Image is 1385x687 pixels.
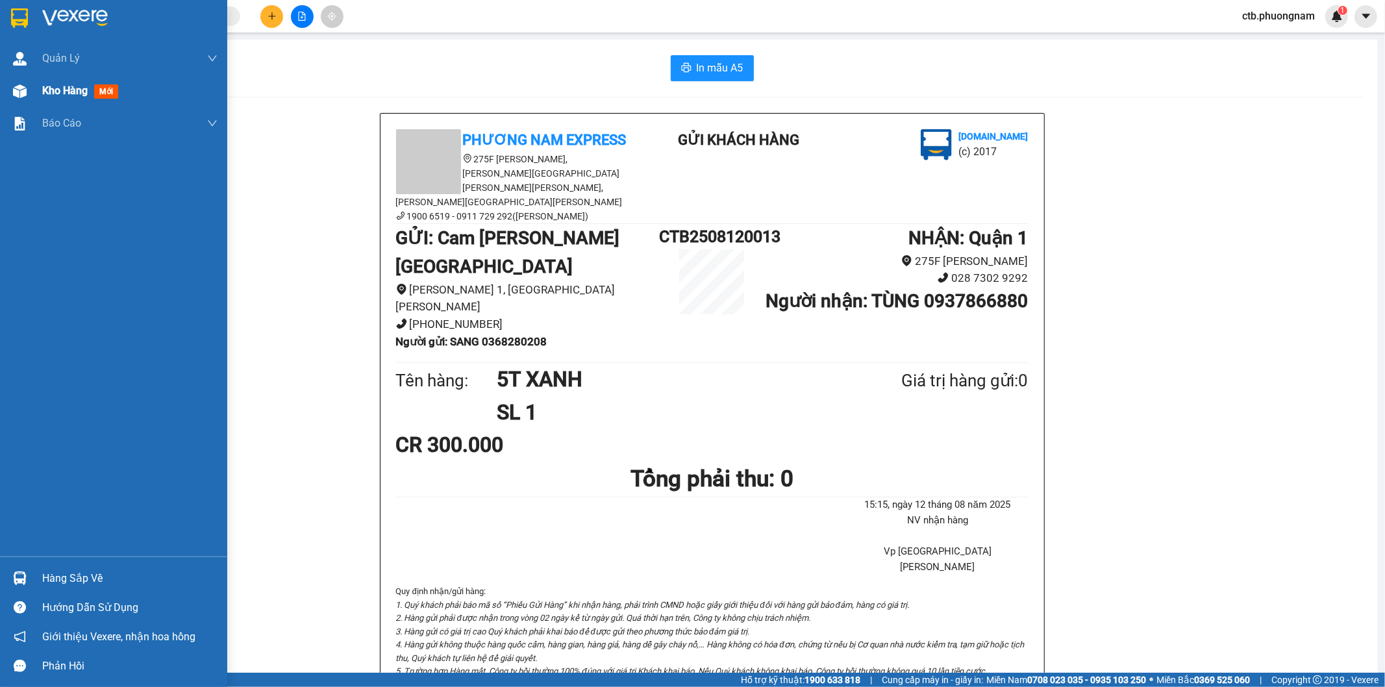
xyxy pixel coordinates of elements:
[291,5,314,28] button: file-add
[463,132,627,148] b: Phương Nam Express
[463,154,472,163] span: environment
[659,224,764,249] h1: CTB2508120013
[1360,10,1372,22] span: caret-down
[1232,8,1325,24] span: ctb.phuongnam
[109,49,179,60] b: [DOMAIN_NAME]
[396,318,407,329] span: phone
[396,627,750,636] i: 3. Hàng gửi có giá trị cao Quý khách phải khai báo để được gửi theo phương thức bảo đảm giá trị.
[1331,10,1343,22] img: icon-new-feature
[396,640,1025,662] i: 4. Hàng gửi không thuộc hàng quốc cấm, hàng gian, hàng giả, hàng dễ gây cháy nổ,… Hàng không có h...
[697,60,743,76] span: In mẫu A5
[207,53,218,64] span: down
[14,601,26,614] span: question-circle
[847,544,1028,575] li: Vp [GEOGRAPHIC_DATA][PERSON_NAME]
[94,84,118,99] span: mới
[396,281,660,316] li: [PERSON_NAME] 1, [GEOGRAPHIC_DATA][PERSON_NAME]
[42,569,218,588] div: Hàng sắp về
[805,675,860,685] strong: 1900 633 818
[42,84,88,97] span: Kho hàng
[497,396,838,429] h1: SL 1
[671,55,754,81] button: printerIn mẫu A5
[396,666,988,676] i: 5. Trường hợp Hàng mất, Công ty bồi thường 100% đúng với giá trị Khách khai báo. Nếu Quý khách kh...
[766,290,1028,312] b: Người nhận : TÙNG 0937866880
[109,62,179,78] li: (c) 2017
[838,368,1028,394] div: Giá trị hàng gửi: 0
[396,209,630,223] li: 1900 6519 - 0911 729 292([PERSON_NAME])
[741,673,860,687] span: Hỗ trợ kỹ thuật:
[1149,677,1153,682] span: ⚪️
[13,52,27,66] img: warehouse-icon
[297,12,306,21] span: file-add
[497,363,838,395] h1: 5T XANH
[908,227,1028,249] b: NHẬN : Quận 1
[13,571,27,585] img: warehouse-icon
[882,673,983,687] span: Cung cấp máy in - giấy in:
[11,8,28,28] img: logo-vxr
[396,613,810,623] i: 2. Hàng gửi phải được nhận trong vòng 02 ngày kể từ ngày gửi. Quá thời hạn trên, Công ty không ch...
[42,50,80,66] span: Quản Lý
[958,131,1028,142] b: [DOMAIN_NAME]
[13,84,27,98] img: warehouse-icon
[14,631,26,643] span: notification
[921,129,952,160] img: logo.jpg
[327,12,336,21] span: aim
[16,84,71,168] b: Phương Nam Express
[870,673,872,687] span: |
[681,62,692,75] span: printer
[321,5,343,28] button: aim
[260,5,283,28] button: plus
[1156,673,1250,687] span: Miền Bắc
[80,19,129,80] b: Gửi khách hàng
[141,16,172,47] img: logo.jpg
[42,598,218,618] div: Hướng dẫn sử dụng
[396,368,497,394] div: Tên hàng:
[396,461,1029,497] h1: Tổng phải thu: 0
[396,211,405,220] span: phone
[396,335,547,348] b: Người gửi : SANG 0368280208
[396,429,605,461] div: CR 300.000
[42,656,218,676] div: Phản hồi
[207,118,218,129] span: down
[14,660,26,672] span: message
[396,152,630,209] li: 275F [PERSON_NAME], [PERSON_NAME][GEOGRAPHIC_DATA][PERSON_NAME][PERSON_NAME], [PERSON_NAME][GEOGR...
[765,269,1029,287] li: 028 7302 9292
[847,513,1028,529] li: NV nhận hàng
[1027,675,1146,685] strong: 0708 023 035 - 0935 103 250
[396,316,660,333] li: [PHONE_NUMBER]
[1194,675,1250,685] strong: 0369 525 060
[42,115,81,131] span: Báo cáo
[847,497,1028,513] li: 15:15, ngày 12 tháng 08 năm 2025
[1260,673,1262,687] span: |
[938,272,949,283] span: phone
[268,12,277,21] span: plus
[678,132,799,148] b: Gửi khách hàng
[1354,5,1377,28] button: caret-down
[396,600,909,610] i: 1. Quý khách phải báo mã số “Phiếu Gửi Hàng” khi nhận hàng, phải trình CMND hoặc giấy giới thiệu ...
[986,673,1146,687] span: Miền Nam
[765,253,1029,270] li: 275F [PERSON_NAME]
[42,629,195,645] span: Giới thiệu Vexere, nhận hoa hồng
[901,255,912,266] span: environment
[396,284,407,295] span: environment
[13,117,27,131] img: solution-icon
[958,144,1028,160] li: (c) 2017
[1340,6,1345,15] span: 1
[396,227,620,277] b: GỬI : Cam [PERSON_NAME][GEOGRAPHIC_DATA]
[1338,6,1347,15] sup: 1
[1313,675,1322,684] span: copyright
